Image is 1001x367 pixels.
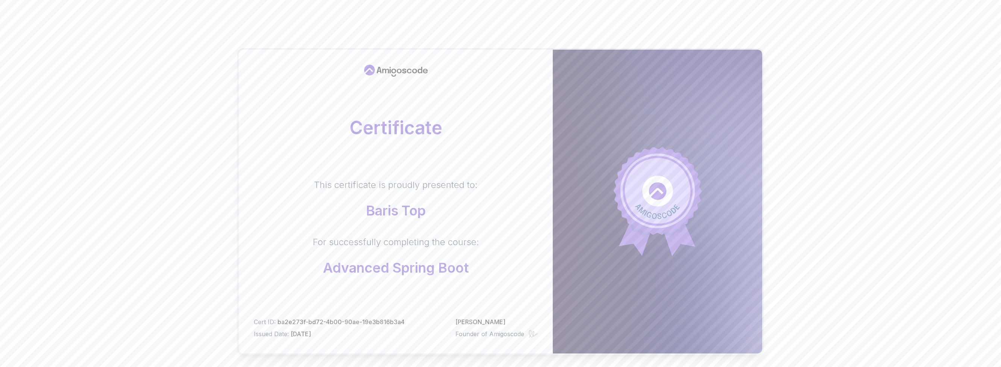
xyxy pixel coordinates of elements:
p: Issued Date: [254,329,405,338]
p: Baris Top [314,203,478,218]
h2: Certificate [254,119,538,137]
span: [DATE] [291,330,311,338]
p: This certificate is proudly presented to: [314,179,478,191]
p: Founder of Amigoscode [455,329,524,338]
p: Cert ID: [254,317,405,326]
p: [PERSON_NAME] [455,317,538,326]
span: ba2e273f-bd72-4b00-90ae-19e3b816b3a4 [278,318,405,326]
p: For successfully completing the course: [313,236,479,248]
p: Advanced Spring Boot [313,260,479,275]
